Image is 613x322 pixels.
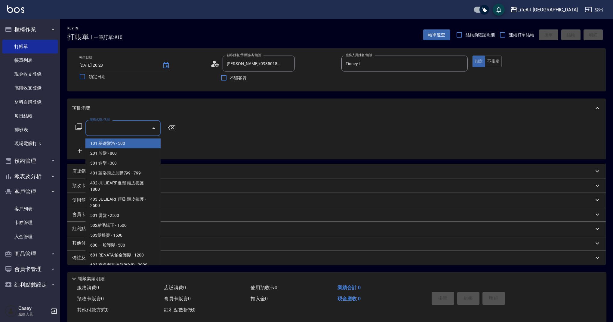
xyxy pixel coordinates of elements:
[67,33,89,41] h3: 打帳單
[85,260,161,270] span: 603 京喚羽系統修護(短) - 3000
[2,230,58,244] a: 入金管理
[72,211,95,218] p: 會員卡銷售
[77,296,104,302] span: 預收卡販賣 0
[67,207,606,222] div: 會員卡銷售
[85,178,161,194] span: 402 JULIEART 進階 頭皮養護 - 1800
[2,184,58,200] button: 客戶管理
[164,285,186,290] span: 店販消費 0
[337,296,361,302] span: 現金應收 0
[67,99,606,118] div: 項目消費
[466,32,495,38] span: 結帳前確認明細
[67,178,606,193] div: 預收卡販賣
[67,26,89,30] h2: Key In
[78,276,105,282] p: 隱藏業績明細
[72,255,95,261] p: 備註及來源
[5,305,17,317] img: Person
[2,216,58,229] a: 卡券管理
[149,123,159,133] button: Close
[2,261,58,277] button: 會員卡管理
[85,194,161,211] span: 403 JULIEART 頂級 頭皮養護 - 2500
[517,6,578,14] div: LifeArt [GEOGRAPHIC_DATA]
[18,311,49,317] p: 服務人員
[2,277,58,293] button: 紅利點數設定
[583,4,606,15] button: 登出
[2,95,58,109] a: 材料自購登錄
[2,53,58,67] a: 帳單列表
[67,251,606,265] div: 備註及來源
[2,40,58,53] a: 打帳單
[72,240,128,247] p: 其他付款方式
[251,296,268,302] span: 扣入金 0
[77,307,109,313] span: 其他付款方式 0
[85,220,161,230] span: 502縮毛矯正 - 1500
[509,32,534,38] span: 連續打單結帳
[85,158,161,168] span: 301 造型 - 300
[85,211,161,220] span: 501 燙髮 - 2500
[79,60,156,70] input: YYYY/MM/DD hh:mm
[85,168,161,178] span: 401 蘊洛頭皮加購799 - 799
[230,75,247,81] span: 不留客資
[2,153,58,169] button: 預約管理
[72,105,90,111] p: 項目消費
[423,29,450,41] button: 帳單速查
[89,34,123,41] span: 上一筆訂單:#10
[89,74,106,80] span: 鎖定日期
[67,236,606,251] div: 其他付款方式入金可用餘額: 0
[2,202,58,216] a: 客戶列表
[67,164,606,178] div: 店販銷售
[2,109,58,123] a: 每日結帳
[67,193,606,207] div: 使用預收卡
[2,81,58,95] a: 高階收支登錄
[473,56,485,67] button: 指定
[79,55,92,60] label: 帳單日期
[72,183,95,189] p: 預收卡販賣
[508,4,580,16] button: LifeArt [GEOGRAPHIC_DATA]
[2,22,58,37] button: 櫃檯作業
[346,53,372,57] label: 服務人員姓名/編號
[7,5,24,13] img: Logo
[90,117,110,122] label: 服務名稱/代號
[2,137,58,150] a: 現場電腦打卡
[85,230,161,240] span: 503髮根燙 - 1500
[72,168,90,175] p: 店販銷售
[485,56,502,67] button: 不指定
[85,148,161,158] span: 201 剪髮 - 800
[2,246,58,262] button: 商品管理
[227,53,261,57] label: 顧客姓名/手機號碼/編號
[85,250,161,260] span: 601 RENATA 鉑金護髮 - 1200
[493,4,505,16] button: save
[164,307,196,313] span: 紅利點數折抵 0
[85,240,161,250] span: 600 一般護髮 - 500
[77,285,99,290] span: 服務消費 0
[164,296,191,302] span: 會員卡販賣 0
[2,123,58,137] a: 排班表
[72,226,108,232] p: 紅利點數
[337,285,361,290] span: 業績合計 0
[67,222,606,236] div: 紅利點數剩餘點數: 0
[72,197,95,203] p: 使用預收卡
[18,305,49,311] h5: Casey
[2,169,58,184] button: 報表及分析
[2,67,58,81] a: 現金收支登錄
[159,58,173,73] button: Choose date, selected date is 2025-09-22
[85,138,161,148] span: 101 基礎髮浴 - 500
[251,285,277,290] span: 使用預收卡 0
